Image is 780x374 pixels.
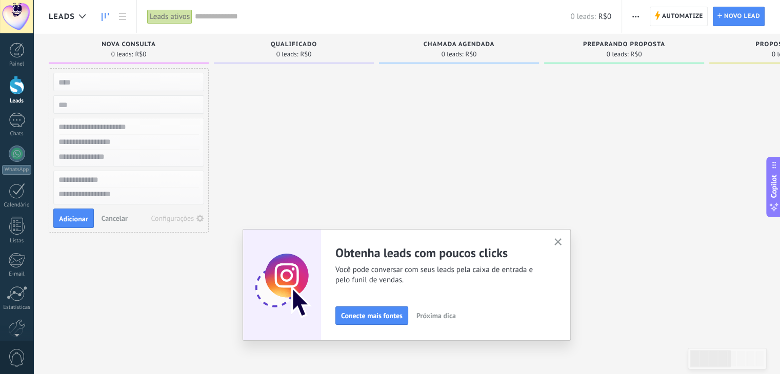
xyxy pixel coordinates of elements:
button: Adicionar [53,209,94,228]
div: Preparando proposta [549,41,699,50]
div: Nova consulta [54,41,204,50]
span: Qualificado [271,41,317,48]
a: Novo lead [713,7,765,26]
span: Novo lead [724,7,760,26]
span: R$0 [135,51,146,57]
div: Painel [2,61,32,68]
h2: Obtenha leads com poucos clicks [335,245,542,261]
div: E-mail [2,271,32,278]
button: Próxima dica [412,308,461,323]
span: Nova consulta [102,41,156,48]
span: R$0 [598,12,611,22]
span: Adicionar [59,215,88,222]
a: Automatize [650,7,708,26]
span: 0 leads: [276,51,298,57]
button: Conecte mais fontes [335,306,408,325]
button: Mais [628,7,643,26]
span: 0 leads: [570,12,595,22]
span: Conecte mais fontes [341,312,403,319]
span: Cancelar [102,214,128,223]
div: Leads ativos [147,9,192,24]
span: Copilot [769,175,779,198]
span: Próxima dica [416,312,456,319]
span: R$0 [465,51,476,57]
div: Chats [2,131,32,137]
button: Cancelar [97,211,132,226]
span: R$0 [300,51,311,57]
div: Configurações [151,215,194,222]
span: Você pode conversar com seus leads pela caixa de entrada e pelo funil de vendas. [335,265,542,285]
div: Listas [2,238,32,244]
span: Chamada agendada [424,41,495,48]
a: Leads [96,7,114,27]
span: R$0 [630,51,642,57]
div: Qualificado [219,41,369,50]
div: Leads [2,98,32,105]
div: Chamada agendada [384,41,534,50]
a: Lista [114,7,131,27]
span: Automatize [662,7,703,26]
span: 0 leads: [111,51,133,57]
span: Leads [49,12,75,22]
span: Preparando proposta [583,41,665,48]
span: 0 leads: [442,51,464,57]
div: Calendário [2,202,32,209]
div: WhatsApp [2,165,31,175]
span: 0 leads: [607,51,629,57]
button: Configurações [148,211,208,225]
div: Estatísticas [2,304,32,311]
